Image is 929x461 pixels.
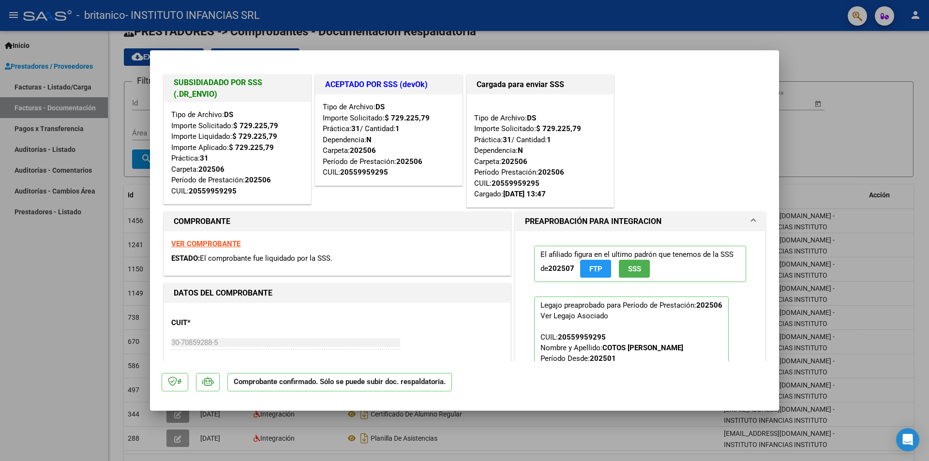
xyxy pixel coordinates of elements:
div: Tipo de Archivo: Importe Solicitado: Importe Liquidado: Importe Aplicado: Práctica: Carpeta: Perí... [171,109,303,196]
strong: 202506 [696,301,722,310]
h1: PREAPROBACIÓN PARA INTEGRACION [525,216,661,227]
strong: 31 [200,154,209,163]
div: 20559959295 [340,167,388,178]
strong: DS [224,110,233,119]
strong: 202506 [245,176,271,184]
strong: $ 729.225,79 [229,143,274,152]
button: FTP [580,260,611,278]
span: SSS [628,265,641,273]
strong: 202506 [538,168,564,177]
h1: ACEPTADO POR SSS (devOk) [325,79,452,90]
div: 20559959295 [558,332,606,342]
div: Tipo de Archivo: Importe Solicitado: Práctica: / Cantidad: Dependencia: Carpeta: Período Prestaci... [474,102,606,200]
strong: 1 [395,124,400,133]
strong: 202506 [501,157,527,166]
span: CUIL: Nombre y Apellido: Período Desde: Período Hasta: Admite Dependencia: [540,333,710,395]
strong: N [518,146,523,155]
strong: 202501 [590,354,616,363]
div: PREAPROBACIÓN PARA INTEGRACION [515,231,765,422]
button: SSS [619,260,650,278]
strong: COTOS [PERSON_NAME] [602,343,683,352]
strong: $ 729.225,79 [536,124,581,133]
strong: DS [375,103,385,111]
strong: $ 729.225,79 [233,121,278,130]
strong: $ 729.225,79 [385,114,430,122]
p: Legajo preaprobado para Período de Prestación: [534,297,729,400]
div: Tipo de Archivo: Importe Solicitado: Práctica: / Cantidad: Dependencia: Carpeta: Período de Prest... [323,102,455,178]
strong: 202506 [350,146,376,155]
div: Open Intercom Messenger [896,428,919,451]
span: FTP [589,265,602,273]
span: ESTADO: [171,254,200,263]
p: Comprobante confirmado. Sólo se puede subir doc. respaldatoria. [227,373,452,392]
span: El comprobante fue liquidado por la SSS. [200,254,332,263]
div: Ver Legajo Asociado [540,311,608,321]
strong: 1 [547,135,551,144]
h1: Cargada para enviar SSS [477,79,604,90]
h1: SUBSIDIADADO POR SSS (.DR_ENVIO) [174,77,301,100]
strong: DATOS DEL COMPROBANTE [174,288,272,297]
mat-expansion-panel-header: PREAPROBACIÓN PARA INTEGRACION [515,212,765,231]
div: 20559959295 [189,186,237,197]
div: 20559959295 [492,178,539,189]
strong: DS [527,114,536,122]
strong: N [366,135,372,144]
strong: 202507 [548,264,574,273]
p: El afiliado figura en el ultimo padrón que tenemos de la SSS de [534,246,746,282]
strong: $ 729.225,79 [232,132,277,141]
strong: 31 [351,124,360,133]
strong: COMPROBANTE [174,217,230,226]
strong: [DATE] 13:47 [503,190,546,198]
strong: 202506 [396,157,422,166]
a: VER COMPROBANTE [171,239,240,248]
strong: 202506 [198,165,225,174]
strong: 31 [503,135,511,144]
p: CUIT [171,317,271,328]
